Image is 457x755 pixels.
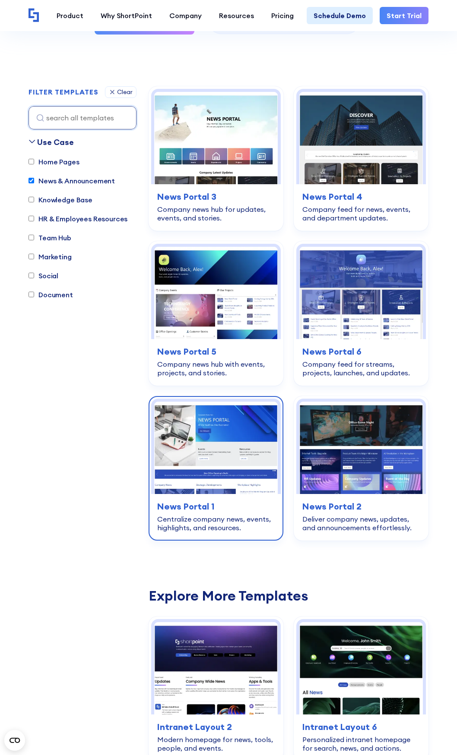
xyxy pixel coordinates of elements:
[169,10,202,21] div: Company
[29,197,34,202] input: Knowledge Base
[154,622,278,714] img: Intranet Layout 2 – SharePoint Homepage Design: Modern homepage for news, tools, people, and events.
[4,730,25,751] button: Open CMP widget
[154,402,278,494] img: Marketing 2 – SharePoint Online Communication Site: Centralize company news, events, highlights, ...
[149,396,283,541] a: Marketing 2 – SharePoint Online Communication Site: Centralize company news, events, highlights, ...
[29,235,34,240] input: Team Hub
[29,159,34,164] input: Home Pages
[92,7,161,24] a: Why ShortPoint
[117,89,133,95] div: Clear
[302,345,420,358] h3: News Portal 6
[294,86,428,231] a: News Portal 4 – Intranet Feed Template: Company feed for news, events, and department updates.New...
[157,345,275,358] h3: News Portal 5
[149,589,428,603] div: Explore More Templates
[301,655,457,755] iframe: Chat Widget
[48,7,92,24] a: Product
[29,292,34,297] input: Document
[157,515,275,532] div: Centralize company news, events, highlights, and resources.
[29,157,79,167] label: Home Pages
[29,233,71,243] label: Team Hub
[161,7,210,24] a: Company
[29,271,58,281] label: Social
[302,500,420,513] h3: News Portal 2
[29,273,34,278] input: Social
[29,176,115,186] label: News & Announcement
[157,735,275,752] div: Modern homepage for news, tools, people, and events.
[29,252,72,262] label: Marketing
[271,10,294,21] div: Pricing
[263,7,302,24] a: Pricing
[302,190,420,203] h3: News Portal 4
[154,92,278,184] img: News Portal 3 – SharePoint Newsletter Template: Company news hub for updates, events, and stories.
[299,402,423,494] img: News Portal 2 – SharePoint News Post Template: Deliver company news, updates, and announcements e...
[157,190,275,203] h3: News Portal 3
[149,241,283,386] a: News Portal 5 – Intranet Company News Template: Company news hub with events, projects, and stori...
[154,247,278,339] img: News Portal 5 – Intranet Company News Template: Company news hub with events, projects, and stories.
[149,86,283,231] a: News Portal 3 – SharePoint Newsletter Template: Company news hub for updates, events, and stories...
[302,205,420,222] div: Company feed for news, events, and department updates.
[294,241,428,386] a: News Portal 6 – Sharepoint Company Feed: Company feed for streams, projects, launches, and update...
[101,10,152,21] div: Why ShortPoint
[302,360,420,377] div: Company feed for streams, projects, launches, and updates.
[29,289,73,300] label: Document
[307,7,373,24] a: Schedule Demo
[29,106,136,129] input: search all templates
[29,214,127,224] label: HR & Employees Resources
[299,622,423,714] img: Intranet Layout 6 – SharePoint Homepage Design: Personalized intranet homepage for search, news, ...
[157,360,275,377] div: Company news hub with events, projects, and stories.
[57,10,83,21] div: Product
[157,205,275,222] div: Company news hub for updates, events, and stories.
[302,515,420,532] div: Deliver company news, updates, and announcements effortlessly.
[380,7,428,24] a: Start Trial
[29,195,92,205] label: Knowledge Base
[29,8,39,23] a: Home
[157,720,275,733] h3: Intranet Layout 2
[29,216,34,221] input: HR & Employees Resources
[210,7,263,24] a: Resources
[29,254,34,259] input: Marketing
[299,247,423,339] img: News Portal 6 – Sharepoint Company Feed: Company feed for streams, projects, launches, and updates.
[29,178,34,183] input: News & Announcement
[219,10,254,21] div: Resources
[299,92,423,184] img: News Portal 4 – Intranet Feed Template: Company feed for news, events, and department updates.
[37,136,74,148] div: Use Case
[294,396,428,541] a: News Portal 2 – SharePoint News Post Template: Deliver company news, updates, and announcements e...
[29,88,98,95] div: FILTER TEMPLATES
[157,500,275,513] h3: News Portal 1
